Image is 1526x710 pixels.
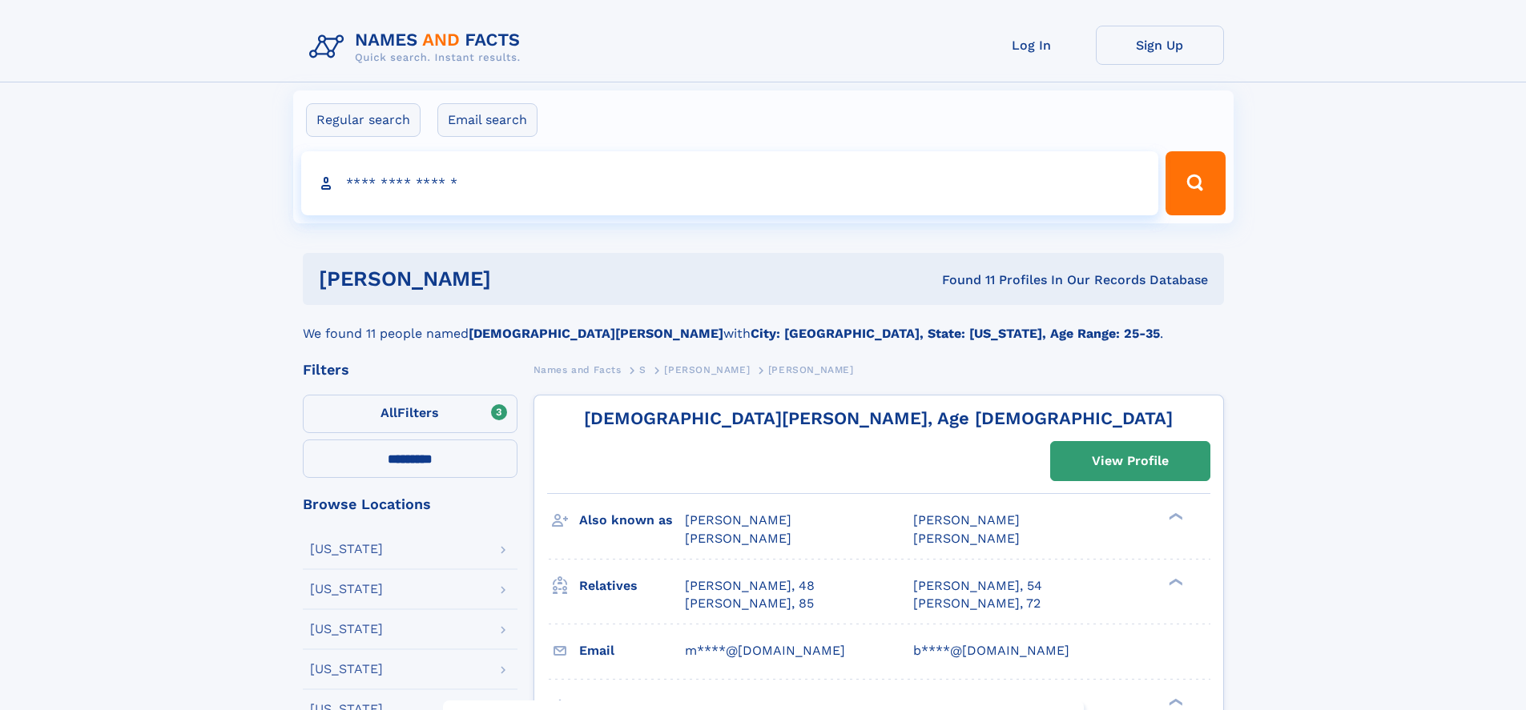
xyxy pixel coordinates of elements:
span: [PERSON_NAME] [913,531,1020,546]
div: [US_STATE] [310,583,383,596]
span: [PERSON_NAME] [768,364,854,375]
h3: Also known as [579,507,685,534]
h3: Email [579,637,685,664]
span: [PERSON_NAME] [664,364,750,375]
a: [PERSON_NAME], 54 [913,577,1042,595]
h3: Relatives [579,572,685,600]
span: [PERSON_NAME] [685,531,791,546]
div: Browse Locations [303,497,517,511]
div: [US_STATE] [310,623,383,636]
div: ❯ [1165,696,1184,707]
div: ❯ [1165,511,1184,522]
div: Found 11 Profiles In Our Records Database [716,271,1208,289]
a: Names and Facts [533,359,622,379]
h1: [PERSON_NAME] [319,269,717,289]
a: [DEMOGRAPHIC_DATA][PERSON_NAME], Age [DEMOGRAPHIC_DATA] [584,408,1173,428]
a: [PERSON_NAME], 72 [913,595,1041,612]
div: [US_STATE] [310,663,383,676]
label: Filters [303,395,517,433]
button: Search Button [1166,151,1225,215]
a: [PERSON_NAME] [664,359,750,379]
input: search input [301,151,1159,215]
span: [PERSON_NAME] [913,512,1020,527]
a: View Profile [1051,442,1210,480]
a: Sign Up [1096,26,1224,65]
b: City: [GEOGRAPHIC_DATA], State: [US_STATE], Age Range: 25-35 [751,326,1160,341]
a: [PERSON_NAME], 85 [685,595,814,612]
label: Email search [437,103,538,137]
a: S [639,359,646,379]
img: Logo Names and Facts [303,26,533,69]
span: S [639,364,646,375]
a: [PERSON_NAME], 48 [685,577,815,595]
b: [DEMOGRAPHIC_DATA][PERSON_NAME] [469,326,723,341]
label: Regular search [306,103,421,137]
div: [US_STATE] [310,543,383,556]
span: All [380,405,397,420]
div: Filters [303,363,517,377]
a: Log In [968,26,1096,65]
div: ❯ [1165,576,1184,587]
span: [PERSON_NAME] [685,512,791,527]
div: We found 11 people named with . [303,305,1224,343]
div: View Profile [1092,443,1169,479]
